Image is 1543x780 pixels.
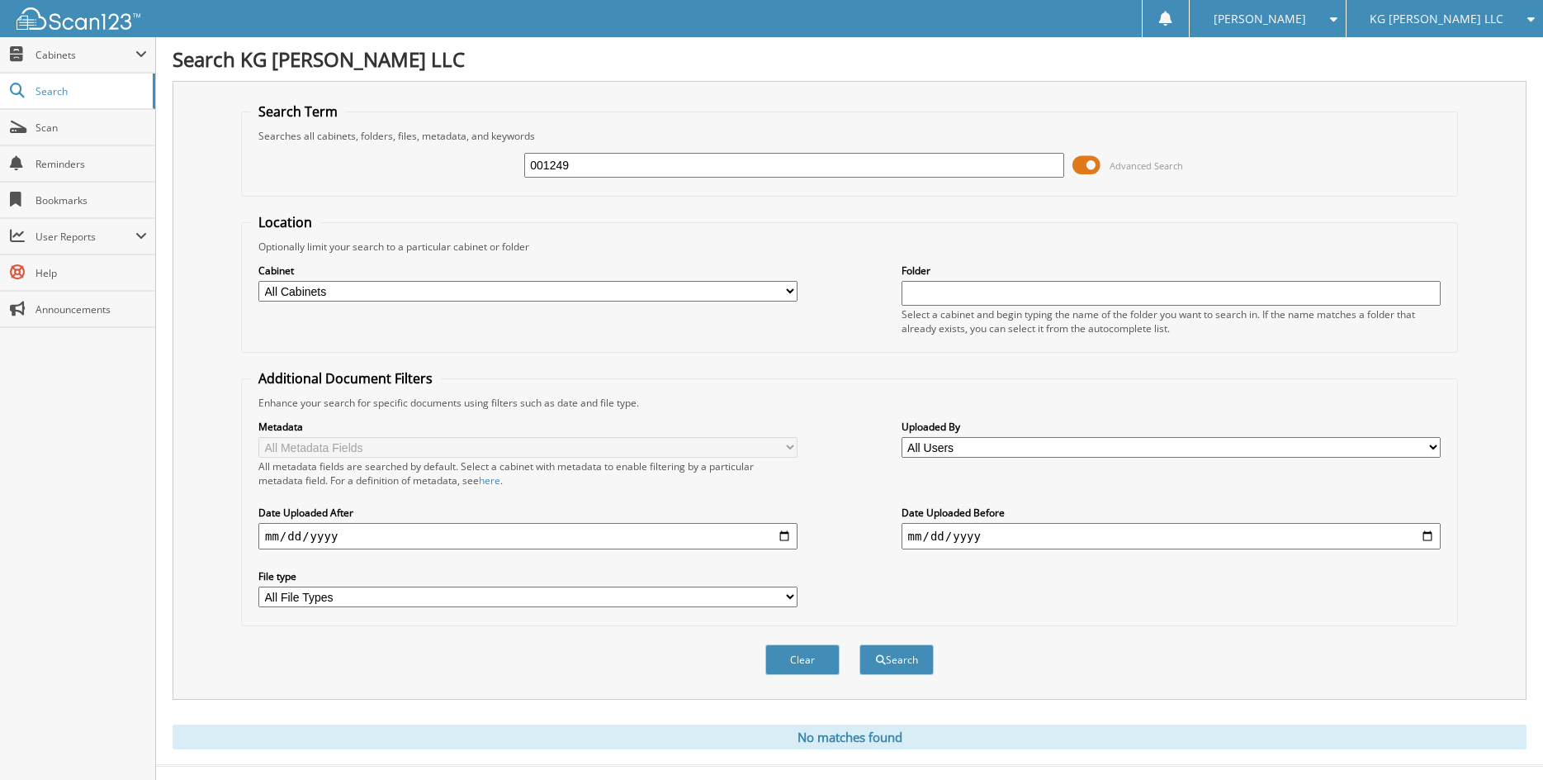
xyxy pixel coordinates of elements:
[173,725,1526,749] div: No matches found
[765,644,840,675] button: Clear
[250,102,346,121] legend: Search Term
[258,569,798,583] label: File type
[859,644,934,675] button: Search
[258,459,798,487] div: All metadata fields are searched by default. Select a cabinet with metadata to enable filtering b...
[250,213,320,231] legend: Location
[479,473,500,487] a: here
[35,193,147,207] span: Bookmarks
[35,302,147,316] span: Announcements
[902,523,1441,549] input: end
[17,7,140,30] img: scan123-logo-white.svg
[902,264,1441,278] label: Folder
[250,369,441,388] legend: Additional Document Filters
[258,420,798,434] label: Metadata
[258,506,798,520] label: Date Uploaded After
[1214,14,1306,24] span: [PERSON_NAME]
[35,84,144,98] span: Search
[1370,14,1503,24] span: KG [PERSON_NAME] LLC
[1110,159,1183,172] span: Advanced Search
[173,45,1526,73] h1: Search KG [PERSON_NAME] LLC
[35,266,147,280] span: Help
[35,121,147,135] span: Scan
[902,307,1441,335] div: Select a cabinet and begin typing the name of the folder you want to search in. If the name match...
[250,240,1449,254] div: Optionally limit your search to a particular cabinet or folder
[250,396,1449,410] div: Enhance your search for specific documents using filters such as date and file type.
[250,129,1449,143] div: Searches all cabinets, folders, files, metadata, and keywords
[902,420,1441,434] label: Uploaded By
[35,48,135,62] span: Cabinets
[258,523,798,549] input: start
[35,230,135,244] span: User Reports
[902,506,1441,520] label: Date Uploaded Before
[35,157,147,171] span: Reminders
[258,264,798,278] label: Cabinet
